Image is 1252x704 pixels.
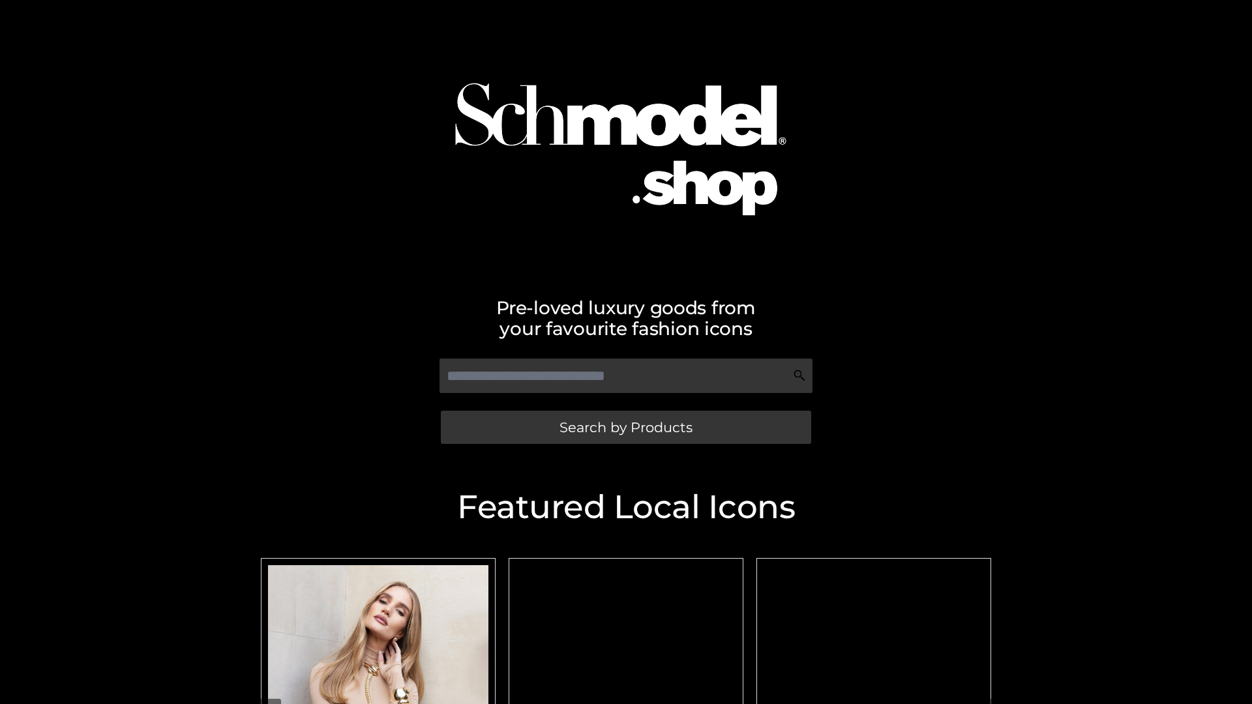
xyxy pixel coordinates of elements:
img: Search Icon [793,369,806,382]
span: Search by Products [559,420,693,434]
h2: Pre-loved luxury goods from your favourite fashion icons [254,297,998,339]
a: Search by Products [441,411,811,444]
h2: Featured Local Icons​ [254,491,998,523]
